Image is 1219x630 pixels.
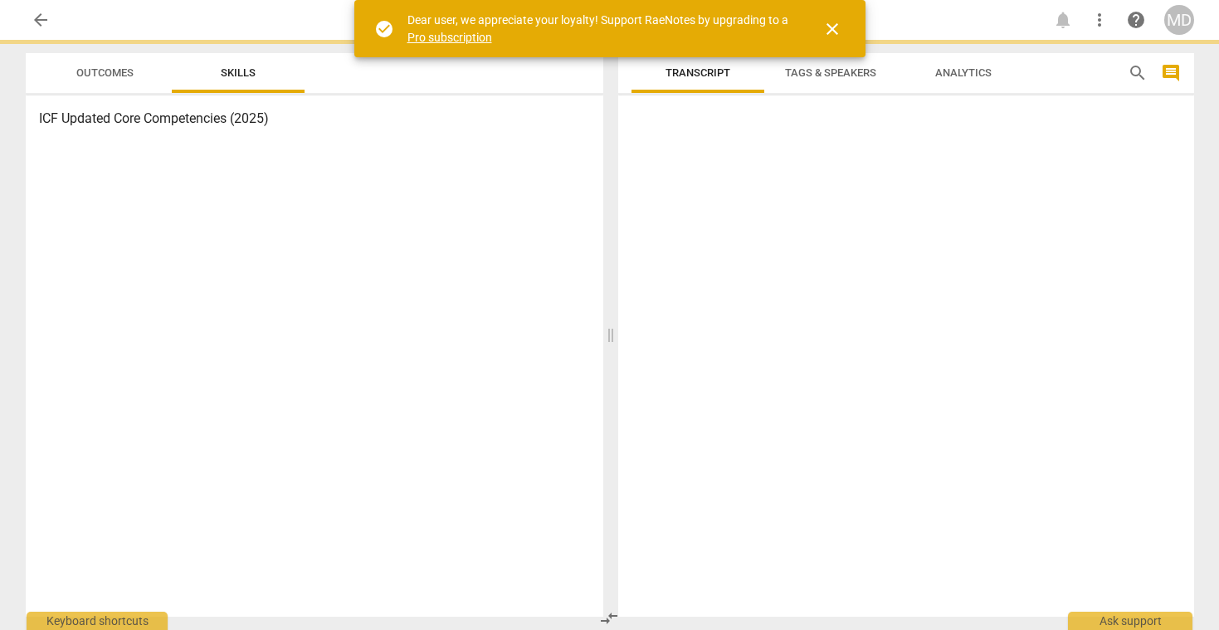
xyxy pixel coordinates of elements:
[1124,60,1151,86] button: Search
[31,10,51,30] span: arrow_back
[1126,10,1146,30] span: help
[1164,5,1194,35] button: MD
[785,66,876,79] span: Tags & Speakers
[935,66,992,79] span: Analytics
[1161,63,1181,83] span: comment
[39,109,590,129] h3: ICF Updated Core Competencies (2025)
[1158,60,1184,86] button: Show/Hide comments
[407,12,792,46] div: Dear user, we appreciate your loyalty! Support RaeNotes by upgrading to a
[1068,612,1192,630] div: Ask support
[27,612,168,630] div: Keyboard shortcuts
[374,19,394,39] span: check_circle
[221,66,256,79] span: Skills
[1128,63,1148,83] span: search
[76,66,134,79] span: Outcomes
[599,608,619,628] span: compare_arrows
[822,19,842,39] span: close
[666,66,730,79] span: Transcript
[407,31,492,44] a: Pro subscription
[1121,5,1151,35] a: Help
[1090,10,1109,30] span: more_vert
[812,9,852,49] button: Close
